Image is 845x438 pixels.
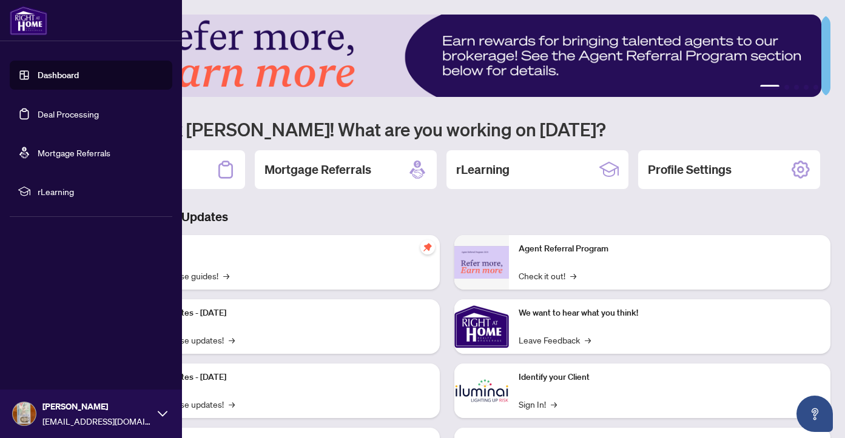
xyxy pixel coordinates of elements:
[38,185,164,198] span: rLearning
[454,363,509,418] img: Identify your Client
[420,240,435,254] span: pushpin
[804,85,809,90] button: 4
[38,147,110,158] a: Mortgage Referrals
[13,402,36,425] img: Profile Icon
[63,15,821,97] img: Slide 0
[760,85,779,90] button: 1
[519,307,821,320] p: We want to hear what you think!
[223,269,229,282] span: →
[127,242,430,256] p: Self-Help
[794,85,799,90] button: 3
[570,269,576,282] span: →
[454,246,509,279] img: Agent Referral Program
[127,307,430,320] p: Platform Updates - [DATE]
[127,371,430,384] p: Platform Updates - [DATE]
[519,333,591,347] a: Leave Feedback→
[519,269,576,282] a: Check it out!→
[585,333,591,347] span: →
[551,397,557,411] span: →
[454,299,509,354] img: We want to hear what you think!
[38,70,79,81] a: Dashboard
[456,161,510,178] h2: rLearning
[63,208,830,225] h3: Brokerage & Industry Updates
[229,333,235,347] span: →
[63,118,830,141] h1: Welcome back [PERSON_NAME]! What are you working on [DATE]?
[519,397,557,411] a: Sign In!→
[796,396,833,432] button: Open asap
[519,371,821,384] p: Identify your Client
[42,414,152,428] span: [EMAIL_ADDRESS][DOMAIN_NAME]
[38,108,99,119] a: Deal Processing
[10,6,47,35] img: logo
[784,85,789,90] button: 2
[519,242,821,256] p: Agent Referral Program
[229,397,235,411] span: →
[813,85,818,90] button: 5
[42,400,152,413] span: [PERSON_NAME]
[264,161,371,178] h2: Mortgage Referrals
[648,161,732,178] h2: Profile Settings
